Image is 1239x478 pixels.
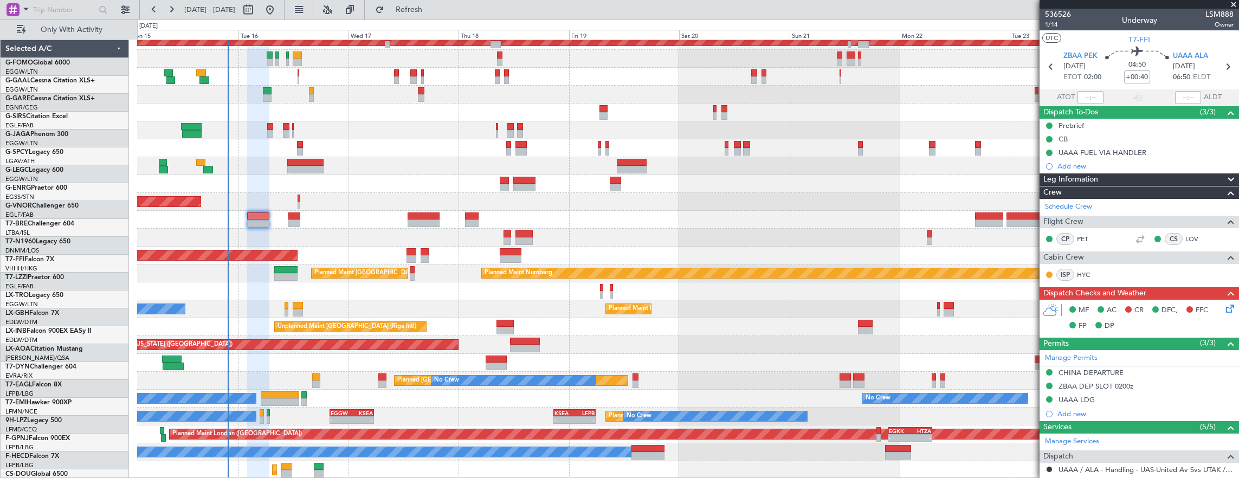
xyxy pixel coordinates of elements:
a: Schedule Crew [1045,202,1092,212]
div: Sun 21 [790,30,900,40]
span: Permits [1043,338,1069,350]
a: CS-DOUGlobal 6500 [5,471,68,477]
span: Services [1043,421,1072,434]
div: Add new [1057,162,1234,171]
div: ZBAA DEP SLOT 0200z [1059,382,1133,391]
span: ALDT [1204,92,1222,103]
span: T7-LZZI [5,274,28,281]
div: Thu 18 [459,30,569,40]
a: G-LEGCLegacy 600 [5,167,63,173]
div: - [889,435,910,441]
div: Tue 16 [238,30,349,40]
a: EGGW/LTN [5,68,38,76]
span: Owner [1205,20,1234,29]
div: HTZA [910,428,931,434]
div: Mon 15 [128,30,238,40]
div: LFPB [575,410,595,416]
div: CB [1059,134,1068,144]
a: LFPB/LBG [5,443,34,451]
span: (3/3) [1200,337,1216,348]
a: T7-DYNChallenger 604 [5,364,76,370]
span: DP [1105,321,1114,332]
span: LX-AOA [5,346,30,352]
span: Flight Crew [1043,216,1083,228]
a: EDLW/DTM [5,336,37,344]
a: LTBA/ISL [5,229,30,237]
div: Underway [1122,15,1157,26]
div: Planned [GEOGRAPHIC_DATA] ([GEOGRAPHIC_DATA]) [397,372,551,389]
a: LFMN/NCE [5,408,37,416]
a: LQV [1185,234,1210,244]
span: FFC [1196,305,1208,316]
input: --:-- [1077,91,1104,104]
a: T7-FFIFalcon 7X [5,256,54,263]
a: F-GPNJFalcon 900EX [5,435,70,442]
span: T7-EAGL [5,382,32,388]
span: LX-GBH [5,310,29,316]
a: UAAA / ALA - Handling - UAS-United Av Svs UTAK / KRW [1059,465,1234,474]
div: - [910,435,931,441]
span: (3/3) [1200,106,1216,118]
span: 06:50 [1173,72,1190,83]
div: - [554,417,575,423]
span: G-JAGA [5,131,30,138]
span: T7-N1960 [5,238,36,245]
div: Planned Maint London ([GEOGRAPHIC_DATA]) [172,426,302,442]
a: VHHH/HKG [5,264,37,273]
span: 9H-LPZ [5,417,27,424]
a: LGAV/ATH [5,157,35,165]
a: G-GARECessna Citation XLS+ [5,95,95,102]
span: CS-DOU [5,471,31,477]
span: G-GAAL [5,77,30,84]
span: Crew [1043,186,1062,199]
a: EGGW/LTN [5,86,38,94]
div: EGKK [889,428,910,434]
span: 04:50 [1128,60,1146,70]
span: FP [1079,321,1087,332]
span: (5/5) [1200,421,1216,432]
button: Only With Activity [12,21,118,38]
span: DFC, [1161,305,1178,316]
div: Planned Maint Nice ([GEOGRAPHIC_DATA]) [609,301,730,317]
a: T7-EMIHawker 900XP [5,399,72,406]
span: CR [1134,305,1144,316]
div: Planned Maint [GEOGRAPHIC_DATA] ([GEOGRAPHIC_DATA]) [609,408,779,424]
div: No Crew [866,390,890,406]
a: T7-BREChallenger 604 [5,221,74,227]
a: F-HECDFalcon 7X [5,453,59,460]
a: G-JAGAPhenom 300 [5,131,68,138]
span: T7-DYN [5,364,30,370]
a: G-ENRGPraetor 600 [5,185,67,191]
a: EGNR/CEG [5,104,38,112]
div: Prebrief [1059,121,1084,130]
span: G-FOMO [5,60,33,66]
a: G-SPCYLegacy 650 [5,149,63,156]
div: Planned Maint Sofia [275,462,331,478]
a: LFPB/LBG [5,390,34,398]
span: UAAA ALA [1173,51,1208,62]
span: 1/14 [1045,20,1071,29]
span: G-SIRS [5,113,26,120]
span: Dispatch Checks and Weather [1043,287,1146,300]
div: UAAA LDG [1059,395,1095,404]
a: G-GAALCessna Citation XLS+ [5,77,95,84]
a: LX-GBHFalcon 7X [5,310,59,316]
div: Mon 22 [900,30,1010,40]
a: LX-INBFalcon 900EX EASy II [5,328,91,334]
div: EGGW [331,410,352,416]
a: EGGW/LTN [5,175,38,183]
span: T7-BRE [5,221,28,227]
div: UAAA FUEL VIA HANDLER [1059,148,1146,157]
span: ELDT [1193,72,1210,83]
div: Fri 19 [569,30,679,40]
div: ISP [1056,269,1074,281]
a: EVRA/RIX [5,372,33,380]
span: G-SPCY [5,149,29,156]
a: DNMM/LOS [5,247,39,255]
a: 9H-LPZLegacy 500 [5,417,62,424]
div: - [575,417,595,423]
div: Tue 23 [1010,30,1120,40]
span: F-GPNJ [5,435,29,442]
div: KSEA [352,410,373,416]
div: [DATE] [139,22,158,31]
